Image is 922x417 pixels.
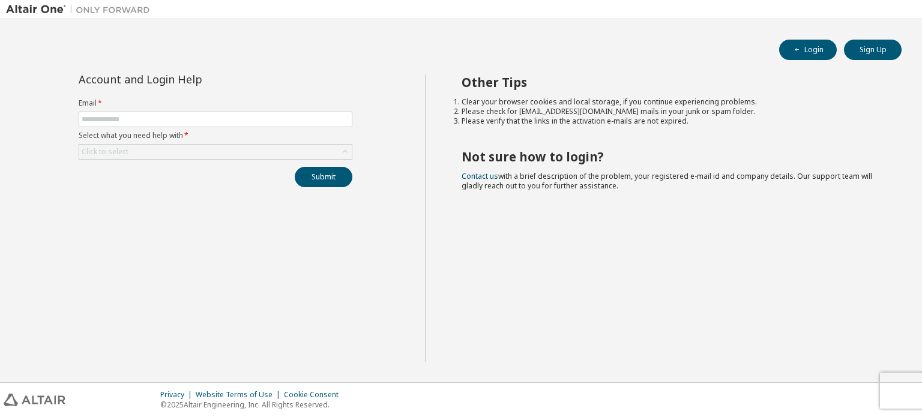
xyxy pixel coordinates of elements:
div: Click to select [79,145,352,159]
label: Email [79,98,352,108]
img: Altair One [6,4,156,16]
label: Select what you need help with [79,131,352,140]
p: © 2025 Altair Engineering, Inc. All Rights Reserved. [160,400,346,410]
div: Cookie Consent [284,390,346,400]
li: Please verify that the links in the activation e-mails are not expired. [462,116,881,126]
div: Account and Login Help [79,74,298,84]
div: Click to select [82,147,128,157]
h2: Other Tips [462,74,881,90]
button: Sign Up [844,40,902,60]
button: Login [779,40,837,60]
li: Please check for [EMAIL_ADDRESS][DOMAIN_NAME] mails in your junk or spam folder. [462,107,881,116]
img: altair_logo.svg [4,394,65,406]
button: Submit [295,167,352,187]
h2: Not sure how to login? [462,149,881,164]
div: Website Terms of Use [196,390,284,400]
a: Contact us [462,171,498,181]
div: Privacy [160,390,196,400]
span: with a brief description of the problem, your registered e-mail id and company details. Our suppo... [462,171,872,191]
li: Clear your browser cookies and local storage, if you continue experiencing problems. [462,97,881,107]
